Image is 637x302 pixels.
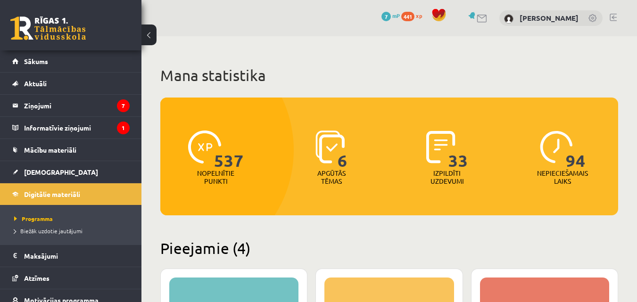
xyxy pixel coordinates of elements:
span: Programma [14,215,53,222]
img: icon-learned-topics-4a711ccc23c960034f471b6e78daf4a3bad4a20eaf4de84257b87e66633f6470.svg [315,131,345,163]
span: Digitālie materiāli [24,190,80,198]
a: Aktuāli [12,73,130,94]
span: 441 [401,12,414,21]
a: [DEMOGRAPHIC_DATA] [12,161,130,183]
a: Programma [14,214,132,223]
a: Atzīmes [12,267,130,289]
legend: Maksājumi [24,245,130,267]
a: Maksājumi [12,245,130,267]
a: 441 xp [401,12,427,19]
img: Anna Grabčaka [504,14,513,24]
a: [PERSON_NAME] [520,13,579,23]
a: Digitālie materiāli [12,183,130,205]
p: Nopelnītie punkti [197,169,234,185]
span: 33 [448,131,468,169]
span: xp [416,12,422,19]
span: mP [392,12,400,19]
span: Mācību materiāli [24,146,76,154]
img: icon-completed-tasks-ad58ae20a441b2904462921112bc710f1caf180af7a3daa7317a5a94f2d26646.svg [426,131,455,163]
span: 7 [381,12,391,21]
img: icon-xp-0682a9bc20223a9ccc6f5883a126b849a74cddfe5390d2b41b4391c66f2066e7.svg [188,131,221,163]
h1: Mana statistika [160,66,618,85]
a: Mācību materiāli [12,139,130,161]
p: Izpildīti uzdevumi [429,169,465,185]
p: Apgūtās tēmas [313,169,350,185]
span: Biežāk uzdotie jautājumi [14,227,83,235]
a: 7 mP [381,12,400,19]
span: Atzīmes [24,274,50,282]
span: 537 [214,131,244,169]
span: Sākums [24,57,48,65]
span: 94 [566,131,586,169]
i: 1 [117,122,130,134]
i: 7 [117,99,130,112]
p: Nepieciešamais laiks [537,169,588,185]
a: Sākums [12,50,130,72]
legend: Informatīvie ziņojumi [24,117,130,139]
img: icon-clock-7be60019b62300814b6bd22b8e044499b485619524d84068768e800edab66f18.svg [540,131,573,163]
a: Ziņojumi7 [12,95,130,116]
span: [DEMOGRAPHIC_DATA] [24,168,98,176]
span: Aktuāli [24,79,47,88]
span: 6 [338,131,347,169]
legend: Ziņojumi [24,95,130,116]
a: Informatīvie ziņojumi1 [12,117,130,139]
a: Biežāk uzdotie jautājumi [14,227,132,235]
a: Rīgas 1. Tālmācības vidusskola [10,16,86,40]
h2: Pieejamie (4) [160,239,618,257]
